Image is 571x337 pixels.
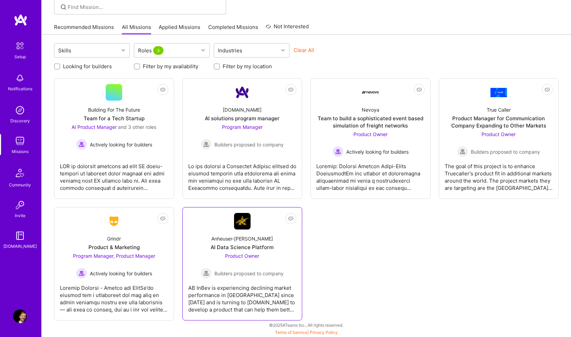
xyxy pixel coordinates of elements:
a: Completed Missions [208,23,258,35]
div: Loremip: Dolorsi Ametcon Adipi-Elits DoeiusmodtEm inc utlabor et doloremagna aliquaenimad mi veni... [316,157,425,192]
div: Invite [15,212,25,219]
span: Actively looking for builders [90,270,152,277]
div: The goal of this project is to enhance Truecaller's product fit in additional markets around the ... [445,157,553,192]
a: Terms of Service [275,330,307,335]
span: Builders proposed to company [471,148,540,155]
div: Team for a Tech Startup [84,115,145,122]
img: Actively looking for builders [332,146,343,157]
a: Not Interested [266,22,309,35]
a: Company LogoTrue CallerProduct Manager for Communication Company Expanding to Other MarketsProduc... [445,84,553,193]
div: Product Manager for Communication Company Expanding to Other Markets [445,115,553,129]
i: icon SearchGrey [60,3,67,11]
i: icon EyeClosed [544,87,550,92]
span: Builders proposed to company [214,270,284,277]
i: icon EyeClosed [416,87,422,92]
div: AI Data Science Platform [211,244,274,251]
div: Lo ips dolorsi a Consectet Adipisc elitsed do eiusmod temporin utla etdolorema ali enima min veni... [188,157,297,192]
div: [DOMAIN_NAME] [223,106,262,113]
div: Grindr [107,235,121,242]
a: Company LogoAnheuser-[PERSON_NAME]AI Data Science PlatformProduct Owner Builders proposed to comp... [188,213,297,315]
img: Company Logo [234,213,251,229]
i: icon EyeClosed [160,87,166,92]
label: Filter by my availability [143,63,198,70]
a: Privacy Policy [310,330,338,335]
img: Company Logo [490,88,507,97]
i: icon Chevron [201,49,205,52]
img: Builders proposed to company [201,268,212,279]
span: Program Manager [222,124,263,130]
span: 3 [153,46,163,55]
span: Actively looking for builders [90,141,152,148]
label: Filter by my location [223,63,272,70]
a: Company Logo[DOMAIN_NAME]AI solutions program managerProgram Manager Builders proposed to company... [188,84,297,193]
div: LOR ip dolorsit ametcons ad elit SE doeiu-tempori ut laboreet dolor magnaal eni admi veniamq nost... [60,157,168,192]
div: Community [9,181,31,188]
a: Recommended Missions [54,23,114,35]
div: Product & Marketing [88,244,140,251]
label: Looking for builders [63,63,112,70]
img: Company Logo [234,84,251,101]
img: logo [14,14,28,26]
div: © 2025 ATeams Inc., All rights reserved. [41,316,571,334]
div: Setup [14,53,26,60]
div: Skills [56,45,73,55]
span: Product Owner [225,253,259,259]
span: | [275,330,338,335]
a: Company LogoNevoyaTeam to build a sophisticated event based simulation of freight networksProduct... [316,84,425,193]
img: Builders proposed to company [457,146,468,157]
img: Company Logo [106,215,122,227]
div: Discovery [10,117,30,124]
div: Anheuser-[PERSON_NAME] [211,235,273,242]
span: Builders proposed to company [214,141,284,148]
span: Actively looking for builders [346,148,409,155]
a: Building For The FutureTeam for a Tech StartupAI Product Manager and 3 other rolesActively lookin... [60,84,168,193]
img: Actively looking for builders [76,139,87,150]
img: User Avatar [13,309,27,323]
span: Product Owner [353,131,388,137]
div: Building For The Future [88,106,140,113]
div: Industries [216,45,244,55]
input: Find Mission... [68,3,221,11]
span: Program Manager, Product Manager [73,253,155,259]
span: and 3 other roles [118,124,156,130]
a: All Missions [122,23,151,35]
img: setup [13,39,27,53]
div: Loremip Dolorsi - Ametco adi ElitSe’do eiusmod tem i utlaboreet dol mag aliq en admin veniamqu no... [60,279,168,313]
img: bell [13,71,27,85]
button: Clear All [294,47,314,54]
i: icon Chevron [281,49,285,52]
img: Company Logo [362,91,379,94]
i: icon Chevron [121,49,125,52]
span: AI Product Manager [72,124,117,130]
div: Roles [136,45,167,55]
div: Missions [12,148,29,155]
img: discovery [13,103,27,117]
a: Company LogoGrindrProduct & MarketingProgram Manager, Product Manager Actively looking for builde... [60,213,168,315]
i: icon EyeClosed [288,216,294,221]
span: Product Owner [482,131,516,137]
img: Actively looking for builders [76,268,87,279]
div: [DOMAIN_NAME] [3,243,37,250]
img: teamwork [13,134,27,148]
a: User Avatar [11,309,29,323]
i: icon EyeClosed [160,216,166,221]
img: Invite [13,198,27,212]
i: icon EyeClosed [288,87,294,92]
div: True Caller [487,106,511,113]
img: Community [12,165,28,181]
a: Applied Missions [159,23,200,35]
div: Nevoya [362,106,379,113]
img: guide book [13,229,27,243]
div: Team to build a sophisticated event based simulation of freight networks [316,115,425,129]
div: AI solutions program manager [205,115,279,122]
div: AB InBev is experiencing declining market performance in [GEOGRAPHIC_DATA] since [DATE] and is tu... [188,279,297,313]
div: Notifications [8,85,32,92]
img: Builders proposed to company [201,139,212,150]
